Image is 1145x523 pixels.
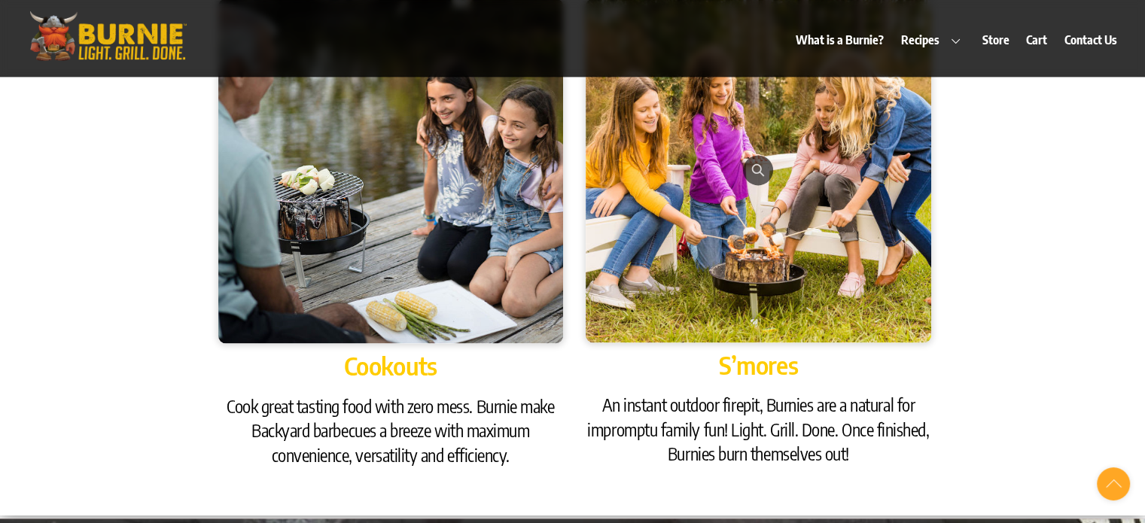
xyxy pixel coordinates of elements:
a: Cart [1019,23,1055,57]
a: Burnie Grill [21,43,194,68]
span: S’mores [719,350,799,380]
h3: An instant outdoor firepit, Burnies are a natural for impromptu family fun! Light. Grill. Done. O... [586,393,930,466]
img: burniegrill.com-logo-high-res-2020110_500px [21,8,194,64]
h3: Cook great tasting food with zero mess. Burnie make Backyard barbecues a breeze with maximum conv... [218,394,563,467]
a: Contact Us [1057,23,1124,57]
a: Store [975,23,1016,57]
span: Cookouts [344,351,437,381]
a: Recipes [894,23,973,57]
a: What is a Burnie? [789,23,891,57]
